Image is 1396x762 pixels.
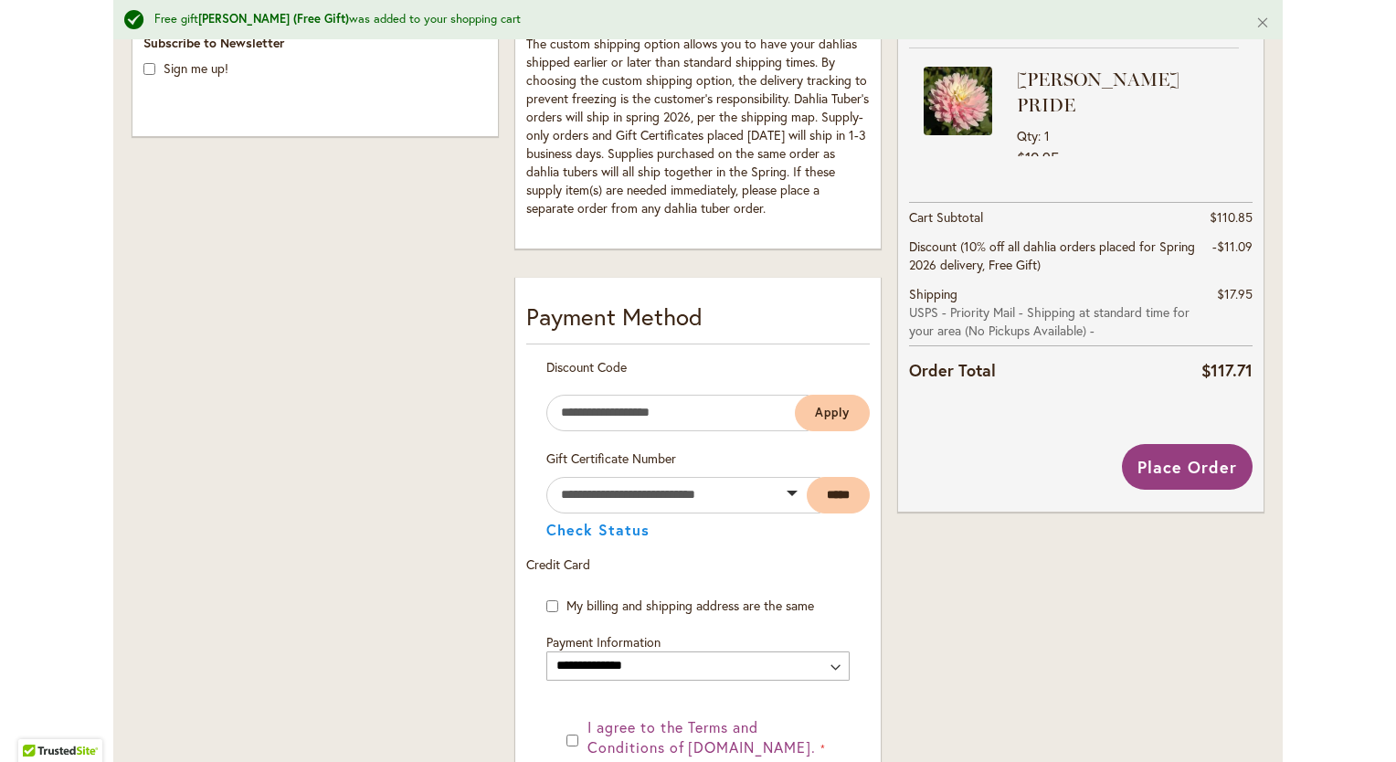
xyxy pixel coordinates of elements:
span: $10.95 [1017,148,1059,167]
th: Cart Subtotal [909,203,1197,233]
span: Place Order [1137,456,1237,478]
span: $117.71 [1201,359,1253,381]
span: Payment Information [546,633,661,651]
span: Subscribe to Newsletter [143,34,284,51]
td: The custom shipping option allows you to have your dahlias shipped earlier or later than standard... [526,30,870,227]
span: My billing and shipping address are the same [566,597,814,614]
span: Qty [1017,127,1038,144]
button: Apply [795,395,870,431]
span: USPS - Priority Mail - Shipping at standard time for your area (No Pickups Available) - [909,303,1197,340]
span: Gift Certificate Number [546,450,676,467]
label: Sign me up! [164,59,228,77]
span: Credit Card [526,556,590,573]
span: Discount (10% off all dahlia orders placed for Spring 2026 delivery, Free Gift) [909,238,1195,273]
button: Check Status [546,523,650,537]
span: -$11.09 [1212,238,1253,255]
div: Free gift was added to your shopping cart [154,11,1228,28]
span: Apply [815,405,850,420]
img: CHILSON'S PRIDE [924,67,992,135]
strong: [PERSON_NAME] (Free Gift) [198,11,349,26]
span: Discount Code [546,358,627,376]
span: I agree to the Terms and Conditions of [DOMAIN_NAME]. [587,717,816,757]
iframe: Launch Accessibility Center [14,697,65,748]
strong: Order Total [909,356,996,383]
span: Shipping [909,285,957,302]
button: Place Order [1122,444,1253,490]
span: $17.95 [1217,285,1253,302]
span: $110.85 [1210,208,1253,226]
span: 1 [1044,127,1050,144]
strong: [PERSON_NAME] PRIDE [1017,67,1234,118]
div: Payment Method [526,300,870,344]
